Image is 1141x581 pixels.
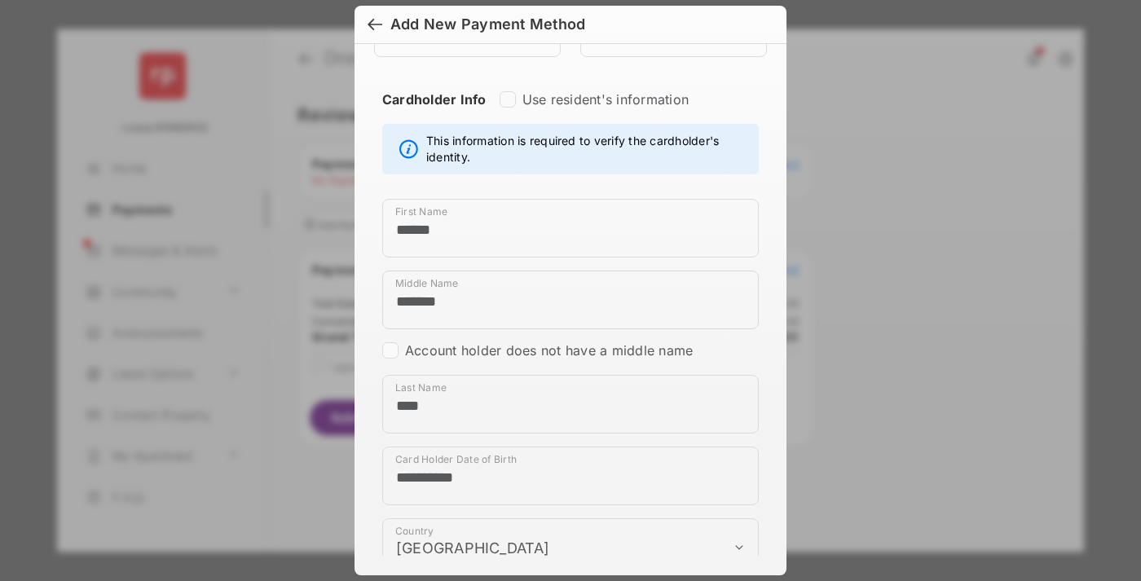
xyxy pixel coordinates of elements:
[382,518,759,577] div: payment_method_screening[postal_addresses][country]
[382,91,487,137] strong: Cardholder Info
[522,91,689,108] label: Use resident's information
[426,133,750,165] span: This information is required to verify the cardholder's identity.
[405,342,693,359] label: Account holder does not have a middle name
[390,15,585,33] div: Add New Payment Method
